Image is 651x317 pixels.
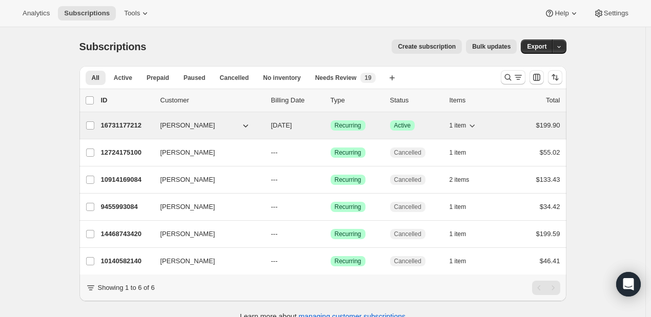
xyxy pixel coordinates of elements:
[271,176,278,183] span: ---
[160,120,215,131] span: [PERSON_NAME]
[184,74,206,82] span: Paused
[384,71,400,85] button: Create new view
[154,199,257,215] button: [PERSON_NAME]
[398,43,456,51] span: Create subscription
[548,70,562,84] button: Sort the results
[450,173,481,187] button: 2 items
[538,6,585,20] button: Help
[532,281,560,295] nav: Pagination
[101,147,152,158] p: 12724175100
[101,202,152,212] p: 9455993084
[394,230,421,238] span: Cancelled
[79,41,147,52] span: Subscriptions
[23,9,50,17] span: Analytics
[101,254,560,268] div: 10140582140[PERSON_NAME]---SuccessRecurringCancelled1 item$46.41
[530,70,544,84] button: Customize table column order and visibility
[154,117,257,134] button: [PERSON_NAME]
[394,257,421,265] span: Cancelled
[335,176,361,184] span: Recurring
[540,203,560,210] span: $34.42
[101,227,560,241] div: 14468743420[PERSON_NAME]---SuccessRecurringCancelled1 item$199.59
[101,256,152,266] p: 10140582140
[540,149,560,156] span: $55.02
[101,200,560,214] div: 9455993084[PERSON_NAME]---SuccessRecurringCancelled1 item$34.42
[160,147,215,158] span: [PERSON_NAME]
[271,95,322,105] p: Billing Date
[450,200,478,214] button: 1 item
[101,120,152,131] p: 16731177212
[315,74,357,82] span: Needs Review
[154,172,257,188] button: [PERSON_NAME]
[118,6,156,20] button: Tools
[546,95,560,105] p: Total
[160,256,215,266] span: [PERSON_NAME]
[271,257,278,265] span: ---
[58,6,116,20] button: Subscriptions
[160,175,215,185] span: [PERSON_NAME]
[335,149,361,157] span: Recurring
[450,95,501,105] div: Items
[466,39,517,54] button: Bulk updates
[147,74,169,82] span: Prepaid
[271,149,278,156] span: ---
[394,121,411,130] span: Active
[616,272,641,297] div: Open Intercom Messenger
[450,203,466,211] span: 1 item
[101,95,560,105] div: IDCustomerBilling DateTypeStatusItemsTotal
[536,230,560,238] span: $199.59
[271,121,292,129] span: [DATE]
[335,203,361,211] span: Recurring
[364,74,371,82] span: 19
[536,121,560,129] span: $199.90
[501,70,525,84] button: Search and filter results
[335,257,361,265] span: Recurring
[154,253,257,269] button: [PERSON_NAME]
[124,9,140,17] span: Tools
[271,230,278,238] span: ---
[101,173,560,187] div: 10914169084[PERSON_NAME]---SuccessRecurringCancelled2 items$133.43
[98,283,155,293] p: Showing 1 to 6 of 6
[450,227,478,241] button: 1 item
[220,74,249,82] span: Cancelled
[604,9,628,17] span: Settings
[450,145,478,160] button: 1 item
[154,144,257,161] button: [PERSON_NAME]
[263,74,300,82] span: No inventory
[101,95,152,105] p: ID
[392,39,462,54] button: Create subscription
[160,202,215,212] span: [PERSON_NAME]
[114,74,132,82] span: Active
[101,175,152,185] p: 10914169084
[540,257,560,265] span: $46.41
[450,257,466,265] span: 1 item
[394,149,421,157] span: Cancelled
[160,229,215,239] span: [PERSON_NAME]
[450,230,466,238] span: 1 item
[390,95,441,105] p: Status
[450,121,466,130] span: 1 item
[521,39,553,54] button: Export
[271,203,278,210] span: ---
[555,9,568,17] span: Help
[335,230,361,238] span: Recurring
[331,95,382,105] div: Type
[101,145,560,160] div: 12724175100[PERSON_NAME]---SuccessRecurringCancelled1 item$55.02
[64,9,110,17] span: Subscriptions
[394,176,421,184] span: Cancelled
[101,118,560,133] div: 16731177212[PERSON_NAME][DATE]SuccessRecurringSuccessActive1 item$199.90
[450,176,470,184] span: 2 items
[16,6,56,20] button: Analytics
[527,43,546,51] span: Export
[154,226,257,242] button: [PERSON_NAME]
[450,149,466,157] span: 1 item
[160,95,263,105] p: Customer
[335,121,361,130] span: Recurring
[472,43,511,51] span: Bulk updates
[587,6,635,20] button: Settings
[450,118,478,133] button: 1 item
[394,203,421,211] span: Cancelled
[450,254,478,268] button: 1 item
[101,229,152,239] p: 14468743420
[92,74,99,82] span: All
[536,176,560,183] span: $133.43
